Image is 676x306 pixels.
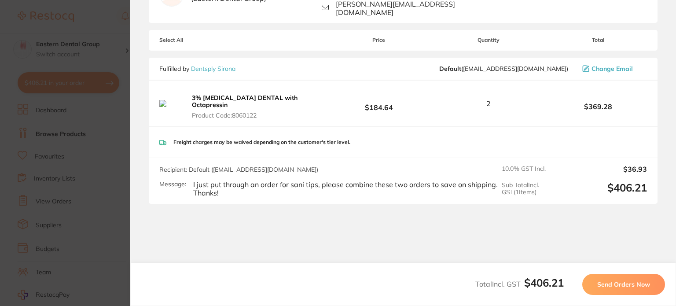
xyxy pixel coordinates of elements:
[475,280,564,288] span: Total Incl. GST
[159,166,318,173] span: Recipient: Default ( [EMAIL_ADDRESS][DOMAIN_NAME] )
[189,94,330,119] button: 3% [MEDICAL_DATA] DENTAL with Octapressin Product Code:8060122
[330,37,428,43] span: Price
[159,37,247,43] span: Select All
[192,94,298,109] b: 3% [MEDICAL_DATA] DENTAL with Octapressin
[580,65,647,73] button: Change Email
[427,37,549,43] span: Quantity
[173,139,350,145] p: Freight charges may be waived depending on the customer's tier level.
[591,65,633,72] span: Change Email
[582,274,665,295] button: Send Orders Now
[597,280,650,288] span: Send Orders Now
[192,112,327,119] span: Product Code: 8060122
[486,100,491,107] span: 2
[330,95,428,111] b: $184.64
[193,181,502,197] p: I just put through an order for sani tips, please combine these two orders to save on shipping. T...
[439,65,568,72] span: clientservices@dentsplysirona.com
[549,37,647,43] span: Total
[159,65,235,72] p: Fulfilled by
[191,65,235,73] a: Dentsply Sirona
[502,165,571,174] span: 10.0 % GST Incl.
[159,181,186,188] label: Message:
[159,100,182,107] img: ejBwbzdrbA
[549,103,647,111] b: $369.28
[578,165,647,174] output: $36.93
[524,276,564,289] b: $406.21
[439,65,461,73] b: Default
[578,181,647,197] output: $406.21
[502,181,571,197] span: Sub Total Incl. GST ( 1 Items)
